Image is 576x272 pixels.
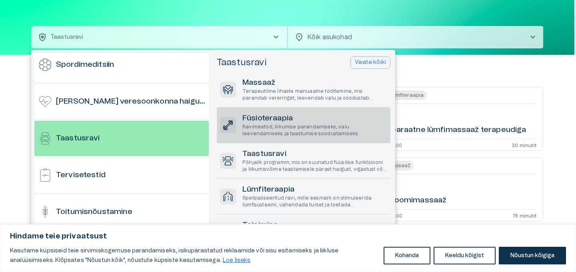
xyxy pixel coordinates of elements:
[350,56,390,69] button: Vaata kõiki
[56,207,132,218] h6: Toitumisnõustamine
[56,170,106,181] h6: Tervisetestid
[56,133,100,144] h6: Taastusravi
[242,195,387,208] p: Spetsialiseeritud ravi, mille eesmärk on stimuleerida lümfisüsteemi, vähendada turset ja toetada ...
[242,113,387,124] h6: Füsioteraapia
[355,58,386,67] p: Vaata kõiki
[217,57,267,68] h5: Taastusravi
[242,184,387,195] h6: Lümfiteraapia
[242,124,387,137] p: Ravimeetod, liikumise parandamiseks, valu leevendamiseks ja taastumise soodustamiseks.
[242,159,387,173] p: Põhjalik programm, mis on suunatud füüsilise funktsiooni ja liikumisvõime taastamisele pärast hai...
[499,247,566,264] button: Nõustun kõigiga
[10,246,378,265] p: Kasutame küpsiseid teie sirvimiskogemuse parandamiseks, isikupärastatud reklaamide või sisu esita...
[10,232,566,241] p: Hindame teie privaatsust
[434,247,496,264] button: Keeldu kõigist
[242,88,387,102] p: Terapeutiline lihaste manuaalne töötlemine, mis parandab vereringet, leevendab valu ja soodustab ...
[222,257,251,264] a: Loe lisaks
[242,149,387,160] h6: Taastusravi
[56,96,206,107] h6: [PERSON_NAME] veresoonkonna haigused
[242,78,387,88] h6: Massaaž
[242,220,387,231] h6: Teipimine
[384,247,430,264] button: Kohanda
[56,60,114,70] h6: Spordimeditsiin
